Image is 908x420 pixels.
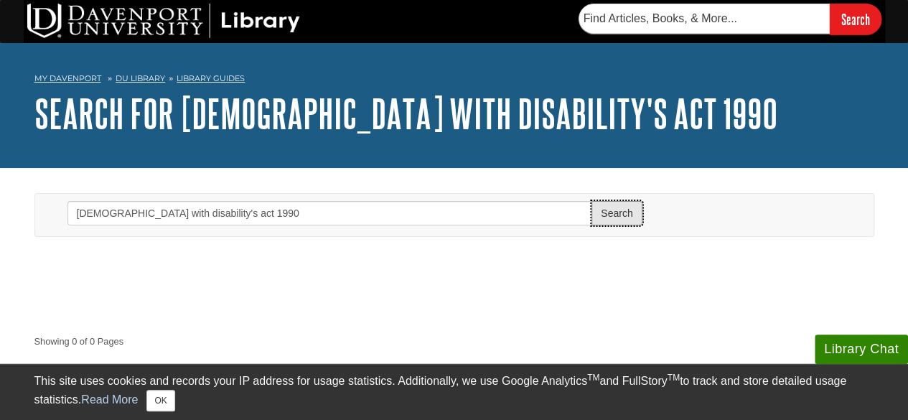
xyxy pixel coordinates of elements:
button: Search [591,201,642,225]
a: Read More [81,393,138,406]
input: Search [830,4,881,34]
a: Library Guides [177,73,245,83]
form: Searches DU Library's articles, books, and more [579,4,881,34]
a: DU Library [116,73,165,83]
button: Library Chat [815,335,908,364]
sup: TM [668,373,680,383]
h1: Search for [DEMOGRAPHIC_DATA] with disability's act 1990 [34,92,874,135]
sup: TM [587,373,599,383]
input: Find Articles, Books, & More... [579,4,830,34]
button: Close [146,390,174,411]
input: Enter Search Words [67,201,593,225]
img: DU Library [27,4,300,38]
a: My Davenport [34,73,101,85]
nav: breadcrumb [34,69,874,92]
strong: Showing 0 of 0 Pages [34,335,874,348]
div: This site uses cookies and records your IP address for usage statistics. Additionally, we use Goo... [34,373,874,411]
